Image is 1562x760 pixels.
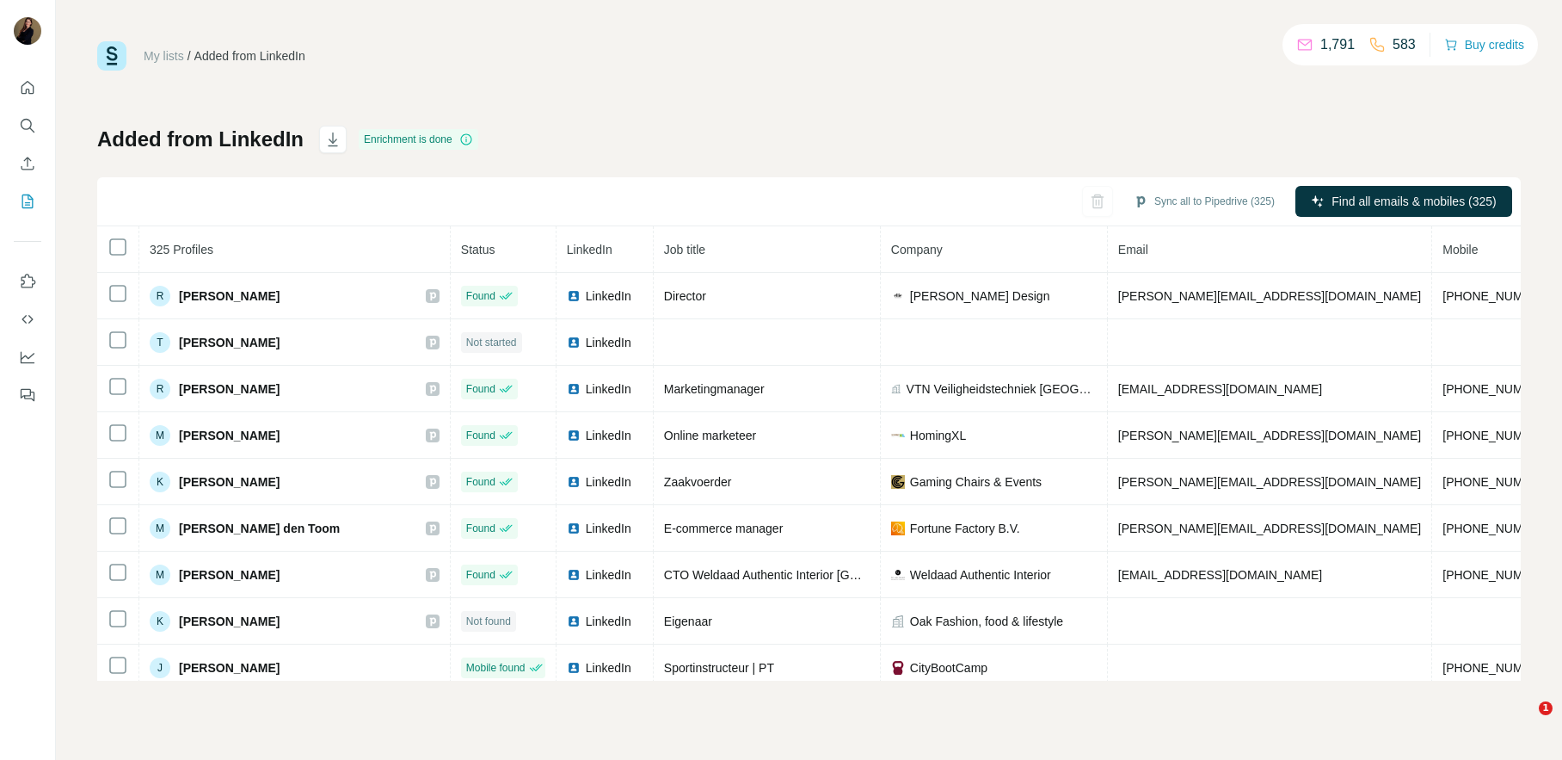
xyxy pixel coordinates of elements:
img: Surfe Logo [97,41,126,71]
span: Mobile [1442,243,1478,256]
div: J [150,658,170,678]
div: K [150,611,170,632]
span: [PERSON_NAME] [179,473,280,491]
a: My lists [144,49,184,63]
img: company-logo [891,568,905,582]
span: LinkedIn [567,243,612,256]
span: LinkedIn [586,334,631,351]
span: [PERSON_NAME] [179,613,280,630]
div: T [150,332,170,353]
div: M [150,425,170,446]
span: VTN Veiligheidstechniek [GEOGRAPHIC_DATA] [907,380,1097,398]
button: My lists [14,186,41,217]
span: Not found [466,614,511,629]
span: [PERSON_NAME] [179,380,280,398]
span: [PHONE_NUMBER] [1442,568,1551,582]
button: Search [14,110,41,141]
span: HomingXL [910,427,966,444]
span: LinkedIn [586,566,631,584]
div: R [150,379,170,399]
span: CTO Weldaad Authentic Interior [GEOGRAPHIC_DATA] [664,568,962,582]
span: 1 [1539,701,1553,715]
span: [PERSON_NAME] [179,334,280,351]
span: [PERSON_NAME] [179,427,280,444]
img: LinkedIn logo [567,382,581,396]
button: Find all emails & mobiles (325) [1295,186,1512,217]
span: [PERSON_NAME][EMAIL_ADDRESS][DOMAIN_NAME] [1118,429,1421,442]
span: [PERSON_NAME][EMAIL_ADDRESS][DOMAIN_NAME] [1118,522,1421,535]
button: Enrich CSV [14,148,41,179]
span: [PERSON_NAME] [179,659,280,677]
span: Found [466,567,495,583]
span: Zaakvoerder [664,475,732,489]
span: Marketingmanager [664,382,765,396]
span: Status [461,243,495,256]
span: Eigenaar [664,615,712,628]
button: Buy credits [1444,33,1524,57]
span: Director [664,289,706,303]
p: 583 [1393,34,1416,55]
span: [PERSON_NAME][EMAIL_ADDRESS][DOMAIN_NAME] [1118,289,1421,303]
li: / [188,47,191,65]
span: Oak Fashion, food & lifestyle [910,613,1063,630]
span: LinkedIn [586,380,631,398]
span: LinkedIn [586,473,631,491]
span: Find all emails & mobiles (325) [1331,193,1496,210]
span: Email [1118,243,1148,256]
span: [PHONE_NUMBER] [1442,522,1551,535]
span: [PHONE_NUMBER] [1442,382,1551,396]
button: Dashboard [14,342,41,373]
span: E-commerce manager [664,522,784,535]
span: Found [466,474,495,490]
span: Online marketeer [664,429,756,442]
span: [PERSON_NAME] Design [910,287,1050,305]
button: Use Surfe API [14,304,41,335]
button: Use Surfe on LinkedIn [14,266,41,297]
img: LinkedIn logo [567,475,581,489]
img: LinkedIn logo [567,568,581,582]
span: LinkedIn [586,427,631,444]
img: company-logo [891,429,905,442]
span: LinkedIn [586,520,631,537]
p: 1,791 [1320,34,1355,55]
img: company-logo [891,475,905,489]
span: 325 Profiles [150,243,213,256]
div: Enrichment is done [359,129,478,150]
span: [PERSON_NAME] [179,566,280,584]
span: Sportinstructeur | PT [664,661,774,675]
span: Gaming Chairs & Events [910,473,1042,491]
img: LinkedIn logo [567,615,581,628]
div: M [150,518,170,539]
span: Mobile found [466,660,526,676]
span: [EMAIL_ADDRESS][DOMAIN_NAME] [1118,382,1322,396]
span: [PHONE_NUMBER] [1442,289,1551,303]
div: K [150,472,170,492]
span: [EMAIL_ADDRESS][DOMAIN_NAME] [1118,568,1322,582]
span: Found [466,288,495,304]
img: LinkedIn logo [567,661,581,675]
span: CityBootCamp [910,659,987,677]
img: company-logo [891,522,905,535]
img: company-logo [891,661,905,675]
span: LinkedIn [586,659,631,677]
span: LinkedIn [586,613,631,630]
img: LinkedIn logo [567,336,581,349]
div: Added from LinkedIn [194,47,305,65]
iframe: Intercom live chat [1504,701,1545,743]
img: LinkedIn logo [567,289,581,303]
button: Quick start [14,72,41,103]
span: [PERSON_NAME][EMAIL_ADDRESS][DOMAIN_NAME] [1118,475,1421,489]
span: Job title [664,243,705,256]
button: Feedback [14,380,41,411]
span: LinkedIn [586,287,631,305]
span: Not started [466,335,517,350]
span: [PERSON_NAME] den Toom [179,520,340,537]
span: Company [891,243,943,256]
span: [PHONE_NUMBER] [1442,429,1551,442]
img: Avatar [14,17,41,45]
div: M [150,565,170,585]
span: Weldaad Authentic Interior [910,566,1051,584]
img: LinkedIn logo [567,429,581,442]
span: Found [466,381,495,397]
img: company-logo [891,289,905,303]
